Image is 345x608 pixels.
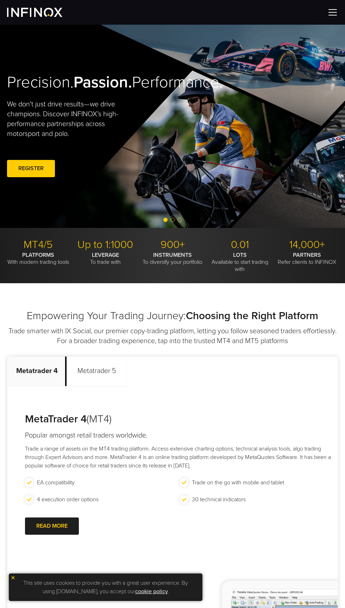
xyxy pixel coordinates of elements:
[135,588,168,595] a: cookie policy
[153,252,192,259] strong: INSTRUMENTS
[25,517,79,535] a: READ MORE
[177,218,182,222] span: Go to slide 3
[74,238,136,252] p: Up to 1:1000
[7,99,126,139] p: We don't just drive results—we drive champions. Discover INFINOX’s high-performance partnerships ...
[92,252,119,259] strong: LEVERAGE
[276,252,338,266] p: Refer clients to INFINOX
[7,326,338,346] p: Trade smarter with IX Social, our premier copy-trading platform, letting you follow seasoned trad...
[7,252,69,266] p: With modern trading tools
[142,252,203,266] p: To diversify your portfolio
[11,575,15,580] img: yellow close icon
[25,412,87,426] strong: MetaTrader 4
[186,309,318,322] strong: Choosing the Right Platform
[209,252,271,273] p: Available to start trading with
[25,413,334,426] h3: (MT4)
[192,478,284,487] p: Trade on the go with mobile and tablet
[74,252,136,266] p: To trade with
[7,310,338,323] h2: Empowering Your Trading Journey:
[142,238,203,252] p: 900+
[170,218,175,222] span: Go to slide 2
[233,252,247,259] strong: LOTS
[22,252,54,259] strong: PLATFORMS
[163,218,168,222] span: Go to slide 1
[276,238,338,252] p: 14,000+
[7,356,67,386] p: Metatrader 4
[37,478,75,487] p: EA compatibility
[25,445,334,470] p: Trade a range of assets on the MT4 trading platform. Access extensive charting options, technical...
[7,238,69,252] p: MT4/5
[293,252,321,259] strong: PARTNERS
[25,430,334,440] h4: Popular amongst retail traders worldwide.
[7,160,55,177] a: REGISTER
[7,73,156,92] h2: Precision. Performance.
[12,577,199,597] p: This site uses cookies to provide you with a great user experience. By using [DOMAIN_NAME], you a...
[67,356,127,386] p: Metatrader 5
[209,238,271,252] p: 0.01
[74,73,132,92] strong: Passion.
[192,495,246,504] p: 30 technical indicators
[37,495,99,504] p: 4 execution order options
